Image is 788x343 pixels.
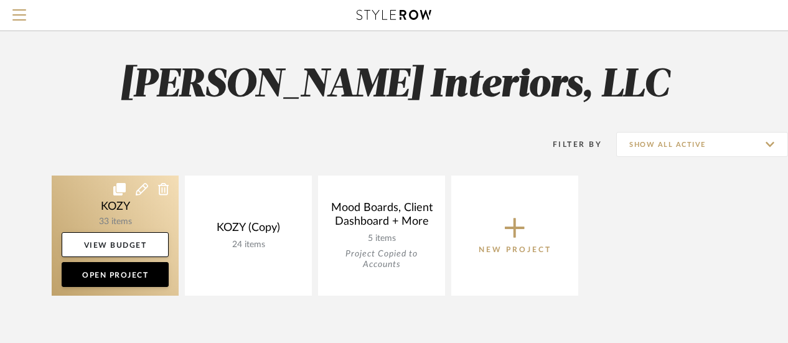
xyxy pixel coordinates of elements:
[62,232,169,257] a: View Budget
[479,243,551,256] p: New Project
[451,176,578,296] button: New Project
[62,262,169,287] a: Open Project
[328,201,435,233] div: Mood Boards, Client Dashboard + More
[328,249,435,270] div: Project Copied to Accounts
[328,233,435,244] div: 5 items
[195,240,302,250] div: 24 items
[537,138,602,151] div: Filter By
[195,221,302,240] div: KOZY (Copy)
